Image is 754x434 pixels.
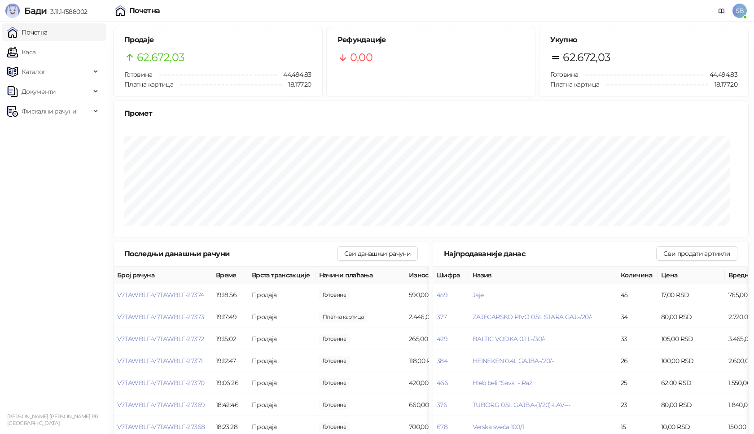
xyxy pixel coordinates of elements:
[248,306,316,328] td: Продаја
[715,4,729,18] a: Документација
[22,63,46,81] span: Каталог
[617,306,658,328] td: 34
[473,335,545,343] button: BALTIC VODKA 0.1 L-/30/-
[212,267,248,284] th: Време
[248,350,316,372] td: Продаја
[437,313,447,321] button: 377
[248,284,316,306] td: Продаја
[405,328,473,350] td: 265,00 RSD
[22,83,56,101] span: Документи
[137,49,184,66] span: 62.672,03
[212,306,248,328] td: 19:17:49
[7,413,98,426] small: [PERSON_NAME] [PERSON_NAME] PR [GEOGRAPHIC_DATA]
[656,246,737,261] button: Сви продати артикли
[405,306,473,328] td: 2.446,00 RSD
[248,328,316,350] td: Продаја
[117,291,204,299] button: V7TAWBLF-V7TAWBLF-27374
[124,35,311,45] h5: Продаје
[338,35,525,45] h5: Рефундације
[708,79,737,89] span: 18.177,20
[277,70,311,79] span: 44.494,83
[617,350,658,372] td: 26
[473,379,532,387] span: Hleb beli "Sava" - Raž
[319,356,350,366] span: 118,00
[124,248,337,259] div: Последњи данашњи рачуни
[444,248,656,259] div: Најпродаваније данас
[319,290,350,300] span: 590,00
[405,284,473,306] td: 590,00 RSD
[212,350,248,372] td: 19:12:47
[124,80,173,88] span: Платна картица
[473,313,592,321] button: ZAJECARSKO PIVO 0.5L STARA GAJ.-/20/-
[124,70,152,79] span: Готовина
[117,401,205,409] button: V7TAWBLF-V7TAWBLF-27369
[405,350,473,372] td: 118,00 RSD
[405,372,473,394] td: 420,00 RSD
[658,306,725,328] td: 80,00 RSD
[117,423,205,431] button: V7TAWBLF-V7TAWBLF-27368
[473,291,483,299] button: Jaje
[473,423,524,431] button: Verska sveća 100/1
[433,267,469,284] th: Шифра
[658,267,725,284] th: Цена
[658,284,725,306] td: 17,00 RSD
[24,5,47,16] span: Бади
[117,379,204,387] button: V7TAWBLF-V7TAWBLF-27370
[337,246,418,261] button: Сви данашњи рачуни
[117,313,204,321] button: V7TAWBLF-V7TAWBLF-27373
[563,49,610,66] span: 62.672,03
[550,35,737,45] h5: Укупно
[212,328,248,350] td: 19:15:02
[658,350,725,372] td: 100,00 RSD
[319,400,350,410] span: 660,00
[124,108,737,119] div: Промет
[350,49,373,66] span: 0,00
[117,335,204,343] button: V7TAWBLF-V7TAWBLF-27372
[732,4,747,18] span: SB
[617,267,658,284] th: Количина
[550,70,578,79] span: Готовина
[437,423,447,431] button: 678
[405,394,473,416] td: 660,00 RSD
[114,267,212,284] th: Број рачуна
[437,379,448,387] button: 466
[469,267,617,284] th: Назив
[703,70,737,79] span: 44.494,83
[319,334,350,344] span: 265,00
[7,43,35,61] a: Каса
[129,7,160,14] div: Почетна
[437,357,447,365] button: 384
[617,394,658,416] td: 23
[658,328,725,350] td: 105,00 RSD
[473,357,553,365] button: HEINEKEN 0.4L GAJBA-/20/-
[658,372,725,394] td: 62,00 RSD
[319,422,350,432] span: 700,00
[248,372,316,394] td: Продаја
[117,357,202,365] button: V7TAWBLF-V7TAWBLF-27371
[437,291,447,299] button: 459
[617,328,658,350] td: 33
[22,102,76,120] span: Фискални рачуни
[47,8,87,16] span: 3.11.1-f588002
[316,267,405,284] th: Начини плаћања
[617,284,658,306] td: 45
[658,394,725,416] td: 80,00 RSD
[5,4,20,18] img: Logo
[212,394,248,416] td: 18:42:46
[437,335,447,343] button: 429
[319,312,367,322] span: 2.446,00
[319,378,350,388] span: 420,00
[282,79,311,89] span: 18.177,20
[473,401,570,409] button: TUBORG 0.5L GAJBA-(1/20)-LAV---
